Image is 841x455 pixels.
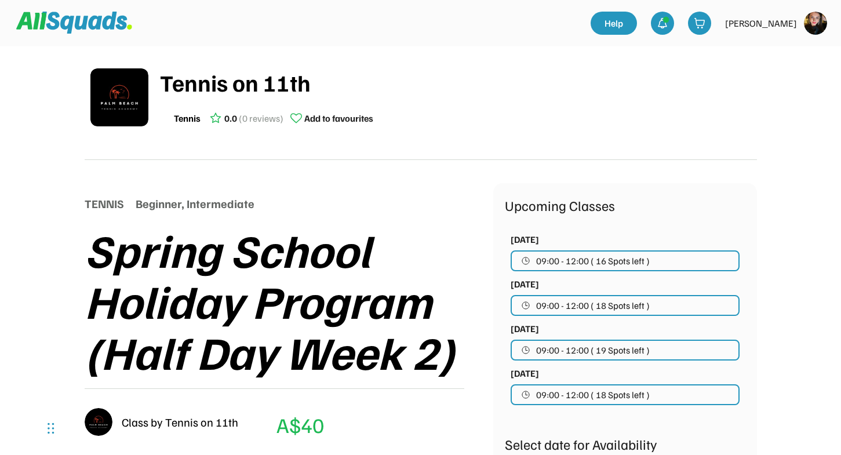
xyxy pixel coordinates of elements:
[536,256,650,265] span: 09:00 - 12:00 ( 16 Spots left )
[536,345,650,355] span: 09:00 - 12:00 ( 19 Spots left )
[160,65,757,100] div: Tennis on 11th
[90,68,148,126] img: IMG_2979.png
[657,17,668,29] img: bell-03%20%281%29.svg
[511,366,539,380] div: [DATE]
[511,232,539,246] div: [DATE]
[725,16,797,30] div: [PERSON_NAME]
[511,384,740,405] button: 09:00 - 12:00 ( 18 Spots left )
[122,413,238,431] div: Class by Tennis on 11th
[804,12,827,35] img: https%3A%2F%2F94044dc9e5d3b3599ffa5e2d56a015ce.cdn.bubble.io%2Ff1731194368288x766737044788684200%...
[276,409,324,441] div: A$40
[85,408,112,436] img: IMG_2979.png
[536,301,650,310] span: 09:00 - 12:00 ( 18 Spots left )
[511,295,740,316] button: 09:00 - 12:00 ( 18 Spots left )
[591,12,637,35] a: Help
[505,434,745,454] div: Select date for Availability
[16,12,132,34] img: Squad%20Logo.svg
[136,195,254,212] div: Beginner, Intermediate
[85,195,124,212] div: TENNIS
[505,195,745,216] div: Upcoming Classes
[511,250,740,271] button: 09:00 - 12:00 ( 16 Spots left )
[694,17,705,29] img: shopping-cart-01%20%281%29.svg
[239,111,283,125] div: (0 reviews)
[85,224,493,377] div: Spring School Holiday Program (Half Day Week 2)
[511,322,539,336] div: [DATE]
[174,111,201,125] div: Tennis
[536,390,650,399] span: 09:00 - 12:00 ( 18 Spots left )
[224,111,237,125] div: 0.0
[304,111,373,125] div: Add to favourites
[511,277,539,291] div: [DATE]
[511,340,740,361] button: 09:00 - 12:00 ( 19 Spots left )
